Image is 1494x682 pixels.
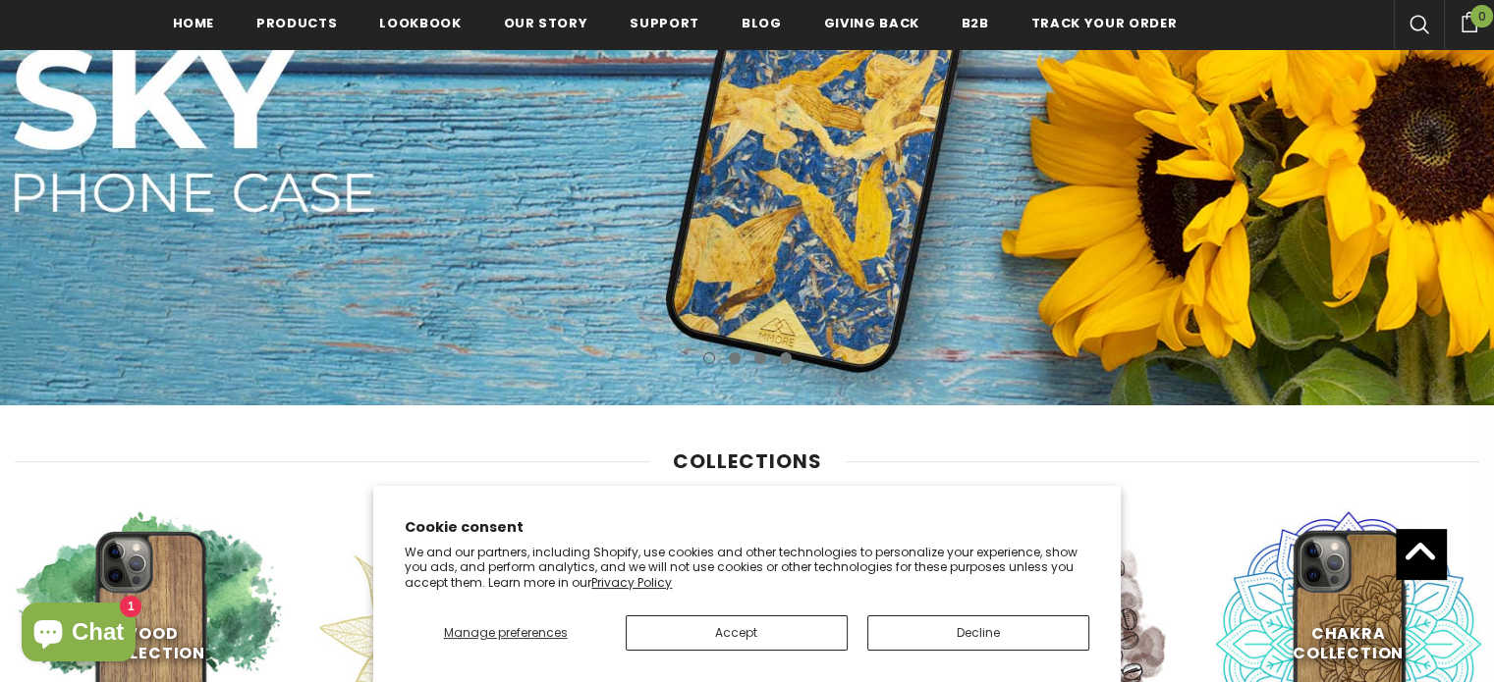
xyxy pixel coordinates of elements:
span: Collections [673,447,822,475]
button: Manage preferences [405,615,606,651]
p: We and our partners, including Shopify, use cookies and other technologies to personalize your ex... [405,545,1089,591]
button: 4 [780,352,792,364]
a: 0 [1444,9,1494,32]
span: support [630,14,699,32]
span: Blog [742,14,782,32]
a: Privacy Policy [591,574,672,591]
span: Track your order [1031,14,1177,32]
inbox-online-store-chat: Shopify online store chat [16,603,141,666]
span: Home [173,14,215,32]
h2: Cookie consent [405,517,1089,538]
button: 1 [703,352,715,364]
span: Lookbook [379,14,461,32]
span: Manage preferences [444,624,568,641]
button: 3 [754,352,766,364]
span: Products [256,14,337,32]
span: 0 [1470,5,1493,27]
span: Giving back [824,14,919,32]
button: 2 [729,352,741,364]
button: Decline [867,615,1089,651]
button: Accept [626,615,848,651]
span: Our Story [504,14,588,32]
span: B2B [962,14,989,32]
